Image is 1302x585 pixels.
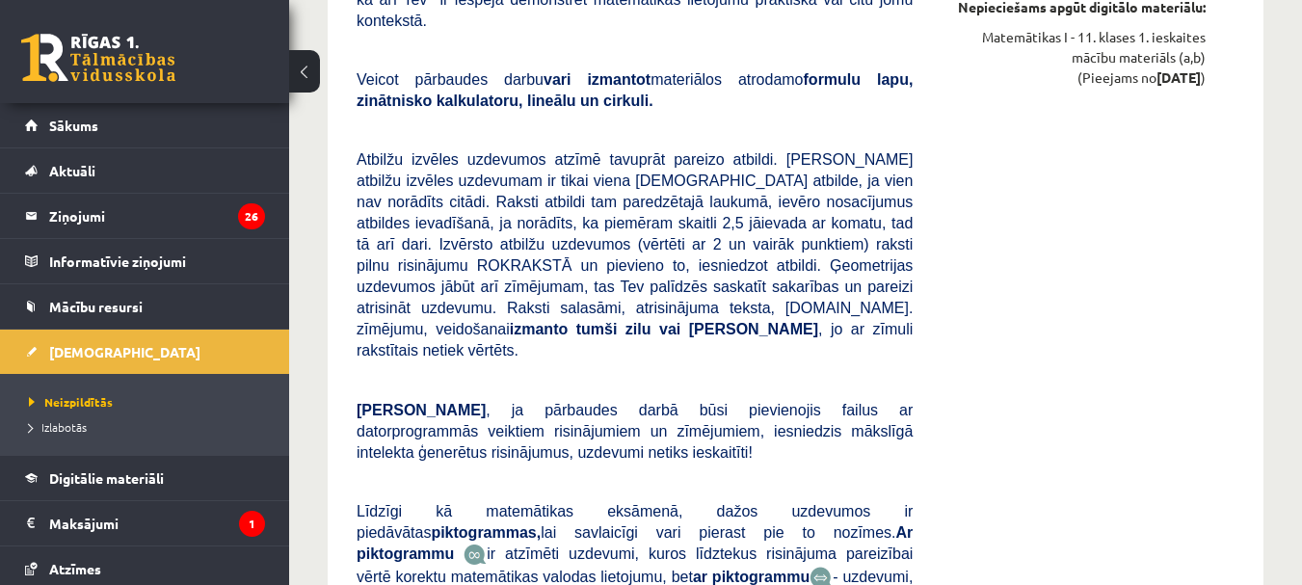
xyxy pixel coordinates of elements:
[49,194,265,238] legend: Ziņojumi
[29,394,113,410] span: Neizpildītās
[49,343,200,360] span: [DEMOGRAPHIC_DATA]
[357,402,486,418] span: [PERSON_NAME]
[357,71,913,109] b: formulu lapu, zinātnisko kalkulatoru, lineālu un cirkuli.
[25,194,265,238] a: Ziņojumi26
[49,501,265,545] legend: Maksājumi
[576,321,818,337] b: tumši zilu vai [PERSON_NAME]
[29,418,270,436] a: Izlabotās
[25,501,265,545] a: Maksājumi1
[238,203,265,229] i: 26
[49,298,143,315] span: Mācību resursi
[25,456,265,500] a: Digitālie materiāli
[25,330,265,374] a: [DEMOGRAPHIC_DATA]
[239,511,265,537] i: 1
[693,569,810,585] b: ar piktogrammu
[21,34,175,82] a: Rīgas 1. Tālmācības vidusskola
[544,71,651,88] b: vari izmantot
[25,103,265,147] a: Sākums
[49,239,265,283] legend: Informatīvie ziņojumi
[49,162,95,179] span: Aktuāli
[357,151,913,359] span: Atbilžu izvēles uzdevumos atzīmē tavuprāt pareizo atbildi. [PERSON_NAME] atbilžu izvēles uzdevuma...
[25,284,265,329] a: Mācību resursi
[357,71,913,109] span: Veicot pārbaudes darbu materiālos atrodamo
[510,321,568,337] b: izmanto
[29,419,87,435] span: Izlabotās
[49,560,101,577] span: Atzīmes
[49,469,164,487] span: Digitālie materiāli
[25,148,265,193] a: Aktuāli
[357,402,913,461] span: , ja pārbaudes darbā būsi pievienojis failus ar datorprogrammās veiktiem risinājumiem un zīmējumi...
[29,393,270,411] a: Neizpildītās
[464,544,487,566] img: JfuEzvunn4EvwAAAAASUVORK5CYII=
[1156,68,1201,86] strong: [DATE]
[357,524,913,562] b: Ar piktogrammu
[49,117,98,134] span: Sākums
[25,239,265,283] a: Informatīvie ziņojumi
[431,524,541,541] b: piktogrammas,
[357,503,913,562] span: Līdzīgi kā matemātikas eksāmenā, dažos uzdevumos ir piedāvātas lai savlaicīgi vari pierast pie to...
[357,545,913,585] span: ir atzīmēti uzdevumi, kuros līdztekus risinājuma pareizībai vērtē korektu matemātikas valodas lie...
[942,27,1206,88] div: Matemātikas I - 11. klases 1. ieskaites mācību materiāls (a,b) (Pieejams no )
